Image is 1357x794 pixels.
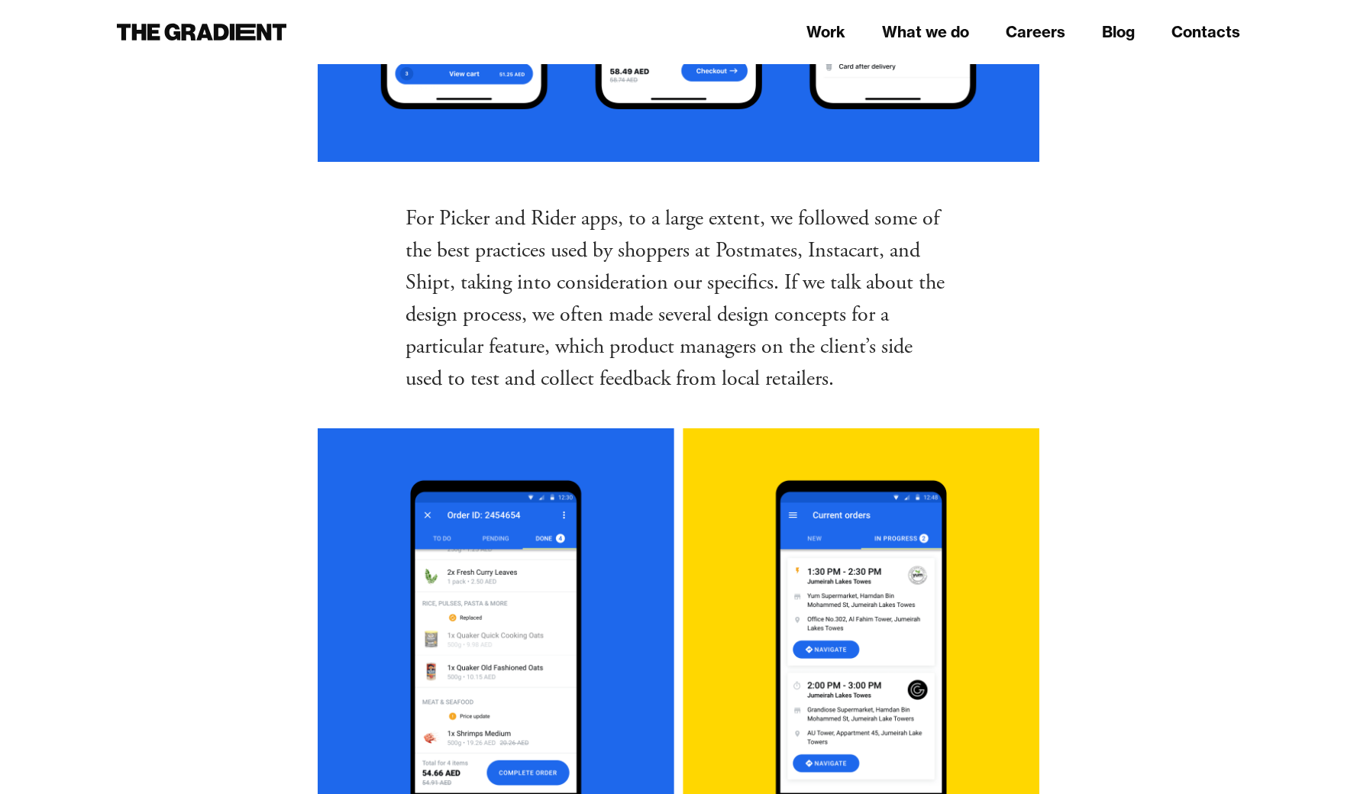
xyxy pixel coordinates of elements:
[1171,21,1240,44] a: Contacts
[882,21,969,44] a: What we do
[806,21,845,44] a: Work
[1102,21,1135,44] a: Blog
[1006,21,1065,44] a: Careers
[405,202,952,395] p: For Picker and Rider apps, to a large extent, we followed some of the best practices used by shop...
